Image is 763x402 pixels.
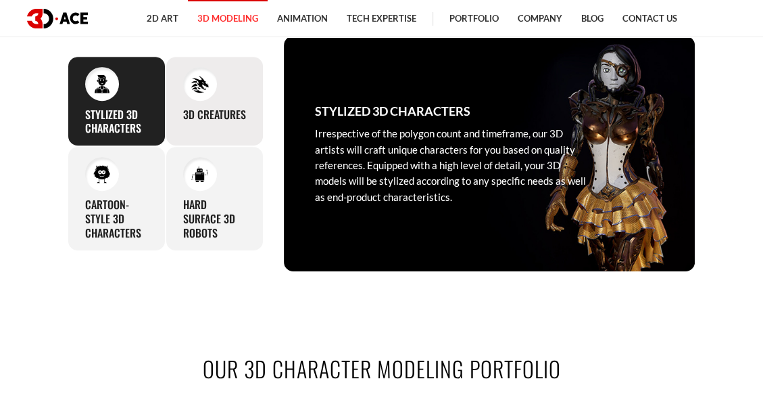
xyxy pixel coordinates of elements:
img: 3D Creatures [191,74,209,93]
h3: Stylized 3D Characters [85,108,148,136]
h3: Cartoon-Style 3D Characters [85,198,148,240]
img: Stylized 3D Characters [93,74,111,93]
p: Irrespective of the polygon count and timeframe, our 3D artists will craft unique characters for ... [314,126,591,205]
h3: 3D Creatures [183,108,246,122]
h3: Stylized 3D Characters [314,102,470,120]
img: logo dark [27,9,88,28]
img: Cartoon-Style 3D Characters [93,165,111,183]
h2: OUR 3D CHARACTER MODELING PORTFOLIO [68,353,696,384]
h3: Hard Surface 3D Robots [183,198,246,240]
img: Hard Surface 3D Robots [191,165,209,183]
